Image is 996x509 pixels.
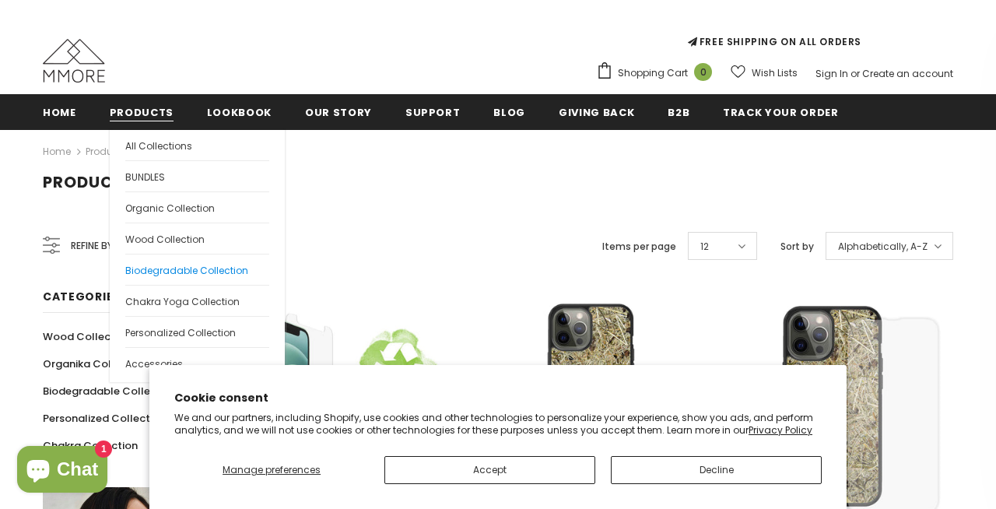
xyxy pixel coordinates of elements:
[125,326,236,339] span: Personalized Collection
[43,171,135,193] span: Products
[405,105,461,120] span: support
[596,61,720,85] a: Shopping Cart 0
[668,105,689,120] span: B2B
[125,191,269,223] a: Organic Collection
[207,105,272,120] span: Lookbook
[125,264,248,277] span: Biodegradable Collection
[43,356,147,371] span: Organika Collection
[125,139,192,153] span: All Collections
[611,456,822,484] button: Decline
[43,350,147,377] a: Organika Collection
[125,130,269,160] a: All Collections
[223,463,321,476] span: Manage preferences
[43,432,138,459] a: Chakra Collection
[43,438,138,453] span: Chakra Collection
[305,105,372,120] span: Our Story
[125,316,269,347] a: Personalized Collection
[125,223,269,254] a: Wood Collection
[43,329,131,344] span: Wood Collection
[749,423,812,437] a: Privacy Policy
[43,377,177,405] a: Biodegradable Collection
[559,94,634,129] a: Giving back
[12,446,112,497] inbox-online-store-chat: Shopify online store chat
[43,411,166,426] span: Personalized Collection
[43,39,105,82] img: MMORE Cases
[71,237,113,254] span: Refine by
[174,456,369,484] button: Manage preferences
[125,347,269,378] a: Accessories
[668,94,689,129] a: B2B
[493,94,525,129] a: Blog
[174,390,822,406] h2: Cookie consent
[207,94,272,129] a: Lookbook
[723,105,838,120] span: Track your order
[384,456,595,484] button: Accept
[43,323,131,350] a: Wood Collection
[174,412,822,436] p: We and our partners, including Shopify, use cookies and other technologies to personalize your ex...
[602,239,676,254] label: Items per page
[43,384,177,398] span: Biodegradable Collection
[723,94,838,129] a: Track your order
[780,239,814,254] label: Sort by
[305,94,372,129] a: Our Story
[694,63,712,81] span: 0
[731,59,798,86] a: Wish Lists
[43,94,76,129] a: Home
[110,94,174,129] a: Products
[838,239,928,254] span: Alphabetically, A-Z
[125,202,215,215] span: Organic Collection
[862,67,953,80] a: Create an account
[700,239,709,254] span: 12
[110,105,174,120] span: Products
[125,357,183,370] span: Accessories
[125,254,269,285] a: Biodegradable Collection
[125,170,165,184] span: BUNDLES
[618,65,688,81] span: Shopping Cart
[43,289,121,304] span: Categories
[125,295,240,308] span: Chakra Yoga Collection
[125,285,269,316] a: Chakra Yoga Collection
[493,105,525,120] span: Blog
[752,65,798,81] span: Wish Lists
[43,142,71,161] a: Home
[125,160,269,191] a: BUNDLES
[125,233,205,246] span: Wood Collection
[405,94,461,129] a: support
[815,67,848,80] a: Sign In
[43,405,166,432] a: Personalized Collection
[86,145,128,158] a: Products
[43,105,76,120] span: Home
[559,105,634,120] span: Giving back
[850,67,860,80] span: or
